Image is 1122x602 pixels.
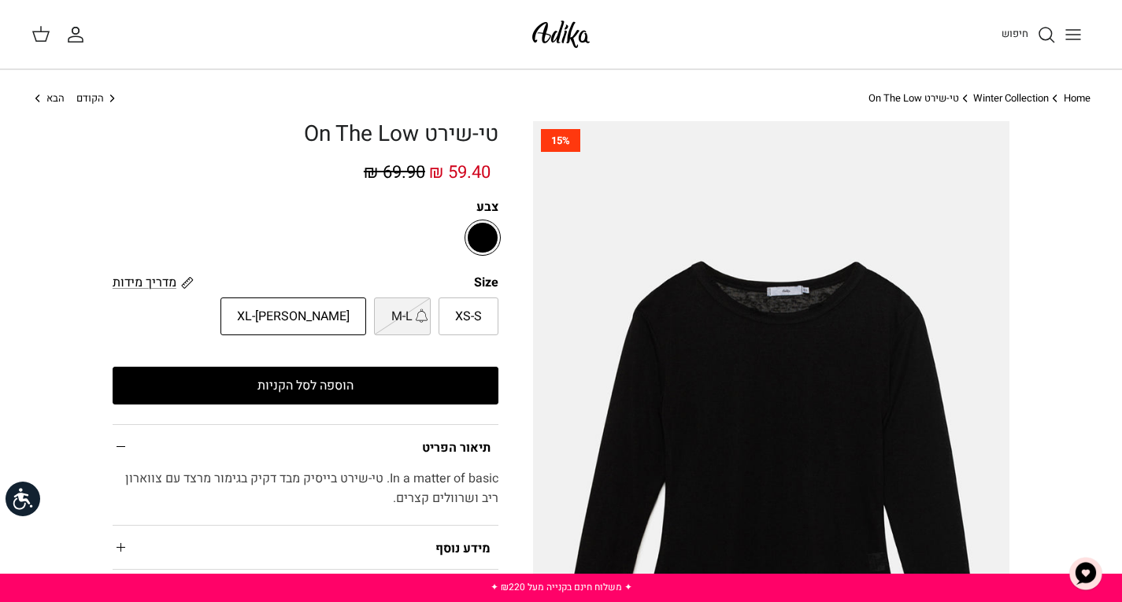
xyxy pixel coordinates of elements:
div: In a matter of basic. טי-שירט בייסיק מבד דקיק בגימור מרצד עם צווארון ריב ושרוולים קצרים. [113,469,498,525]
span: הבא [46,90,65,105]
span: חיפוש [1002,26,1028,41]
span: M-L [391,307,413,327]
a: הקודם [76,91,119,106]
span: הקודם [76,90,104,105]
img: Adika IL [528,16,594,53]
button: Toggle menu [1056,17,1091,52]
nav: Breadcrumbs [31,91,1091,106]
button: הוספה לסל הקניות [113,367,498,404]
span: XS-S [455,307,482,327]
span: 69.90 ₪ [364,160,425,185]
a: Home [1064,90,1091,105]
a: ✦ משלוח חינם בקנייה מעל ₪220 ✦ [491,580,632,594]
label: צבע [113,198,498,216]
h1: טי-שירט On The Low [113,121,498,148]
summary: תיאור הפריט [113,425,498,468]
a: חיפוש [1002,25,1056,44]
span: 59.40 ₪ [429,160,491,185]
a: מדריך מידות [113,273,194,291]
summary: מידע נוסף [113,526,498,569]
a: החשבון שלי [66,25,91,44]
a: הבא [31,91,65,106]
button: צ'אט [1062,550,1109,597]
span: מדריך מידות [113,273,176,292]
legend: Size [474,274,498,291]
a: טי-שירט On The Low [868,90,959,105]
span: XL-[PERSON_NAME] [237,307,350,327]
a: Winter Collection [973,90,1049,105]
